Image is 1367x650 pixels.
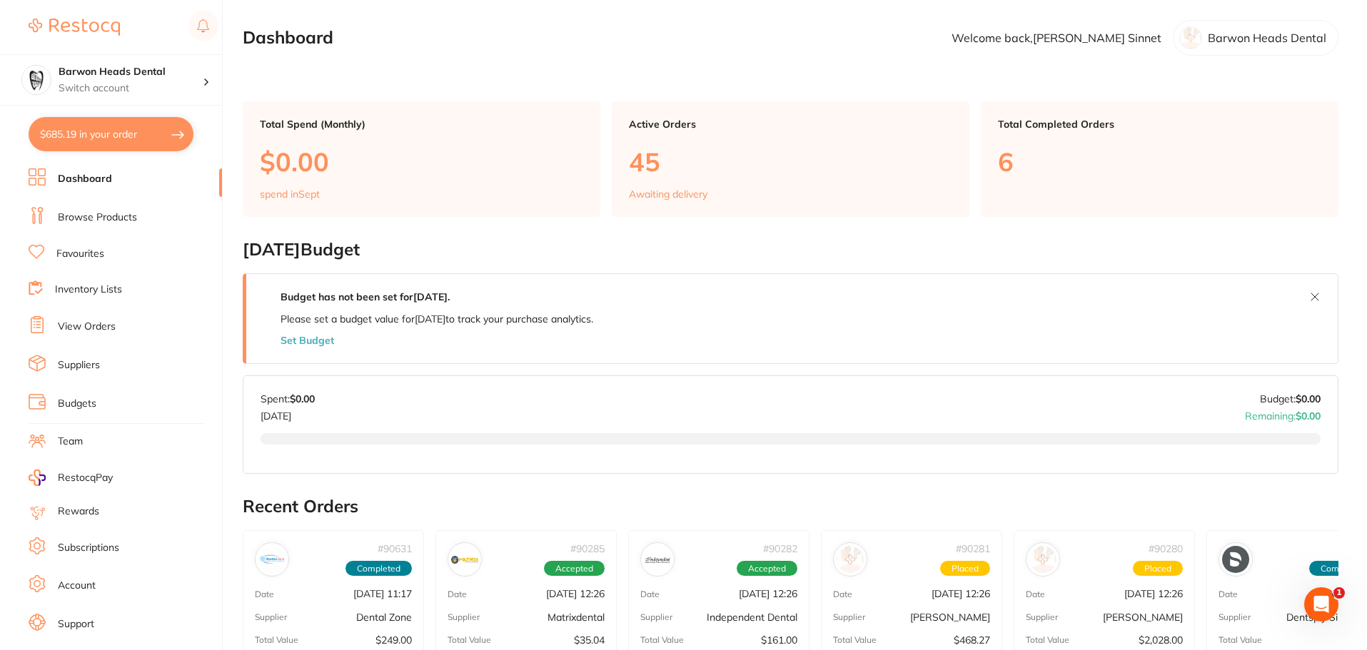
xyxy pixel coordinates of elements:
a: Dashboard [58,172,112,186]
a: Suppliers [58,358,100,372]
img: Independent Dental [644,546,671,573]
a: Account [58,579,96,593]
a: Rewards [58,504,99,519]
p: Date [255,589,274,599]
p: Supplier [833,612,865,622]
p: Supplier [1219,612,1251,622]
strong: $0.00 [1296,392,1321,405]
h4: Barwon Heads Dental [59,65,203,79]
p: $161.00 [761,634,797,646]
p: Date [640,589,660,599]
strong: $0.00 [1296,410,1321,422]
p: Total Spend (Monthly) [260,118,583,130]
p: Total Value [833,635,877,645]
h2: Recent Orders [243,497,1338,517]
p: Total Completed Orders [998,118,1321,130]
p: $2,028.00 [1139,634,1183,646]
img: Henry Schein Halas [1029,546,1056,573]
img: Restocq Logo [29,19,120,36]
p: Welcome back, [PERSON_NAME] Sinnet [952,31,1161,44]
p: $468.27 [954,634,990,646]
h2: Dashboard [243,28,333,48]
a: Total Spend (Monthly)$0.00spend inSept [243,101,600,217]
span: Completed [345,561,412,577]
a: Restocq Logo [29,11,120,44]
a: Favourites [56,247,104,261]
p: Remaining: [1245,405,1321,422]
span: Placed [940,561,990,577]
p: Supplier [640,612,672,622]
a: Total Completed Orders6 [981,101,1338,217]
p: Active Orders [629,118,952,130]
p: Budget: [1260,393,1321,405]
p: Supplier [448,612,480,622]
p: Total Value [1026,635,1069,645]
img: Matrixdental [451,546,478,573]
a: Active Orders45Awaiting delivery [612,101,969,217]
p: [DATE] 12:26 [932,588,990,599]
button: $685.19 in your order [29,117,193,151]
p: [PERSON_NAME] [1103,611,1183,623]
img: Dental Zone [258,546,286,573]
a: Budgets [58,397,96,411]
p: Supplier [1026,612,1058,622]
p: Awaiting delivery [629,188,707,200]
a: Browse Products [58,210,137,225]
a: View Orders [58,320,116,334]
p: [DATE] 12:26 [739,588,797,599]
p: Switch account [59,81,203,96]
h2: [DATE] Budget [243,240,1338,260]
p: Supplier [255,612,287,622]
a: Team [58,435,83,449]
p: Date [833,589,852,599]
p: Date [1026,589,1045,599]
a: Subscriptions [58,541,119,555]
p: 45 [629,147,952,176]
span: RestocqPay [58,471,113,485]
img: Barwon Heads Dental [22,66,51,94]
p: Independent Dental [707,611,797,623]
img: Dentsply Sirona [1222,546,1249,573]
strong: Budget has not been set for [DATE] . [281,290,450,303]
p: $249.00 [375,634,412,646]
p: Dental Zone [356,611,412,623]
a: Inventory Lists [55,283,122,297]
p: # 90282 [763,543,797,554]
p: Please set a budget value for [DATE] to track your purchase analytics. [281,313,593,325]
span: 1 [1333,587,1345,599]
p: spend in Sept [260,188,320,200]
p: 6 [998,147,1321,176]
iframe: Intercom live chat [1304,587,1338,621]
p: # 90281 [956,543,990,554]
strong: $0.00 [290,392,315,405]
p: Total Value [448,635,491,645]
p: [DATE] 12:26 [546,588,605,599]
p: Barwon Heads Dental [1208,31,1326,44]
p: # 90631 [378,543,412,554]
p: # 90285 [570,543,605,554]
span: Placed [1133,561,1183,577]
img: RestocqPay [29,469,46,486]
p: [DATE] 11:17 [353,588,412,599]
span: Accepted [544,561,605,577]
p: # 90280 [1149,543,1183,554]
p: [PERSON_NAME] [910,611,990,623]
p: [DATE] [261,405,315,422]
span: Accepted [737,561,797,577]
p: Date [1219,589,1238,599]
p: Matrixdental [548,611,605,623]
p: Date [448,589,467,599]
a: Support [58,617,94,631]
p: [DATE] 12:26 [1124,588,1183,599]
img: Adam Dental [837,546,864,573]
p: Total Value [1219,635,1262,645]
p: Total Value [640,635,684,645]
p: Spent: [261,393,315,405]
p: $35.04 [574,634,605,646]
button: Set Budget [281,335,334,346]
p: Total Value [255,635,298,645]
a: RestocqPay [29,469,113,486]
p: $0.00 [260,147,583,176]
